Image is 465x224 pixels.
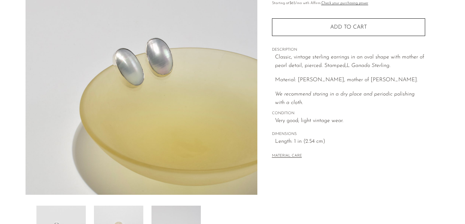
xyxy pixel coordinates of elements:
[289,1,295,5] span: $65
[321,1,368,5] a: Check your purchasing power - Learn more about Affirm Financing (opens in modal)
[272,18,425,36] button: Add to cart
[275,117,425,125] span: Very good; light vintage wear.
[347,63,390,68] em: L Ganado Sterling.
[272,110,425,117] span: CONDITION
[272,47,425,53] span: DESCRIPTION
[272,0,425,6] p: Starting at /mo with Affirm.
[330,24,367,30] span: Add to cart
[275,53,425,70] p: Classic, vintage sterling earrings in an oval shape with mother of pearl detail, pierced. Stamped,
[275,76,425,85] p: Material: [PERSON_NAME], mother of [PERSON_NAME].
[272,154,302,159] button: MATERIAL CARE
[275,91,415,106] i: We recommend storing in a dry place and periodic polishing with a cloth.
[272,131,425,137] span: DIMENSIONS
[275,137,425,146] span: Length: 1 in (2.54 cm)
